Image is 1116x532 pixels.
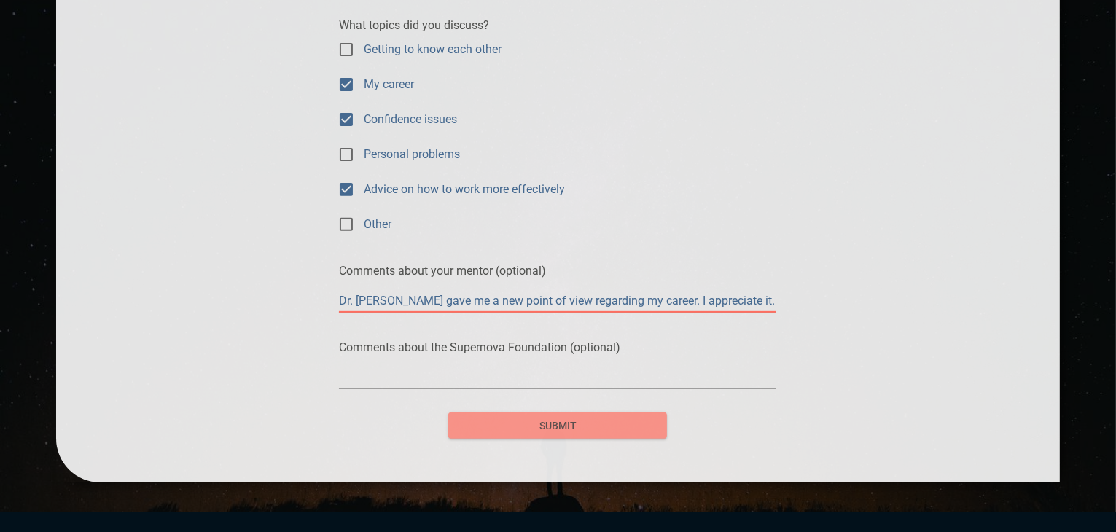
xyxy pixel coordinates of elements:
[364,181,565,197] span: Advice on how to work more effectively
[339,340,776,354] p: Comments about the Supernova Foundation (optional)
[460,417,655,435] span: submit
[364,216,391,232] span: Other
[339,18,776,32] p: What topics did you discuss?
[364,76,414,93] span: My career
[364,111,457,128] span: Confidence issues
[339,264,776,278] p: Comments about your mentor (optional)
[448,412,667,439] button: submit
[364,41,502,58] span: Getting to know each other
[364,146,460,163] span: Personal problems
[339,294,776,308] textarea: Dr. [PERSON_NAME] gave me a new point of view regarding my career. I appreciate it.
